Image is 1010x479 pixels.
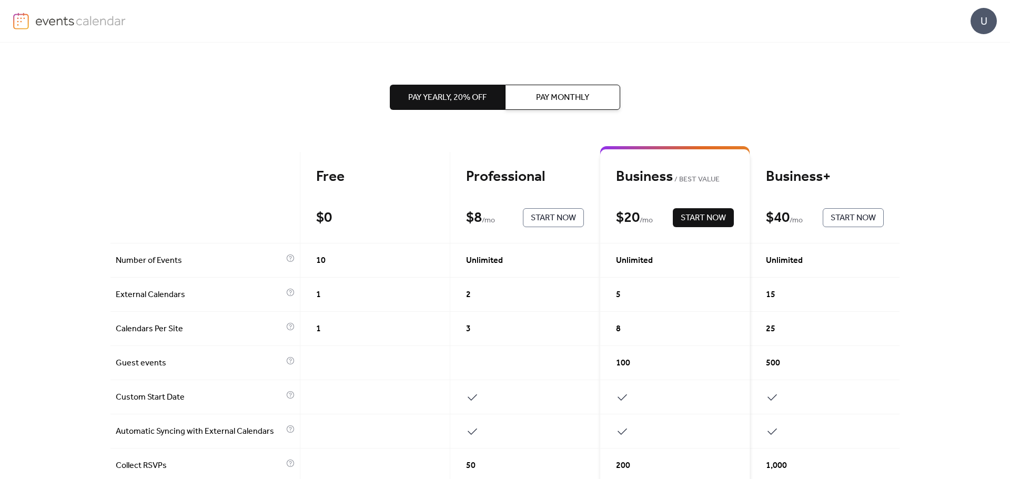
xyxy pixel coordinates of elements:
[316,254,326,267] span: 10
[536,91,589,104] span: Pay Monthly
[316,209,332,227] div: $ 0
[766,254,803,267] span: Unlimited
[616,209,640,227] div: $ 20
[316,323,321,335] span: 1
[466,254,503,267] span: Unlimited
[466,460,476,472] span: 50
[766,168,884,186] div: Business+
[466,323,471,335] span: 3
[823,208,884,227] button: Start Now
[13,13,29,29] img: logo
[673,208,734,227] button: Start Now
[766,323,775,335] span: 25
[466,289,471,301] span: 2
[316,168,434,186] div: Free
[616,323,621,335] span: 8
[466,168,584,186] div: Professional
[831,212,876,225] span: Start Now
[116,460,284,472] span: Collect RSVPs
[35,13,126,28] img: logo-type
[390,85,505,110] button: Pay Yearly, 20% off
[523,208,584,227] button: Start Now
[790,215,803,227] span: / mo
[766,289,775,301] span: 15
[640,215,653,227] span: / mo
[681,212,726,225] span: Start Now
[116,391,284,404] span: Custom Start Date
[116,289,284,301] span: External Calendars
[505,85,620,110] button: Pay Monthly
[766,357,780,370] span: 500
[766,209,790,227] div: $ 40
[616,357,630,370] span: 100
[316,289,321,301] span: 1
[616,254,653,267] span: Unlimited
[116,357,284,370] span: Guest events
[116,254,284,267] span: Number of Events
[531,212,576,225] span: Start Now
[116,425,284,438] span: Automatic Syncing with External Calendars
[408,91,487,104] span: Pay Yearly, 20% off
[673,174,720,186] span: BEST VALUE
[482,215,495,227] span: / mo
[766,460,787,472] span: 1,000
[616,168,734,186] div: Business
[466,209,482,227] div: $ 8
[616,289,621,301] span: 5
[971,8,997,34] div: U
[616,460,630,472] span: 200
[116,323,284,335] span: Calendars Per Site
